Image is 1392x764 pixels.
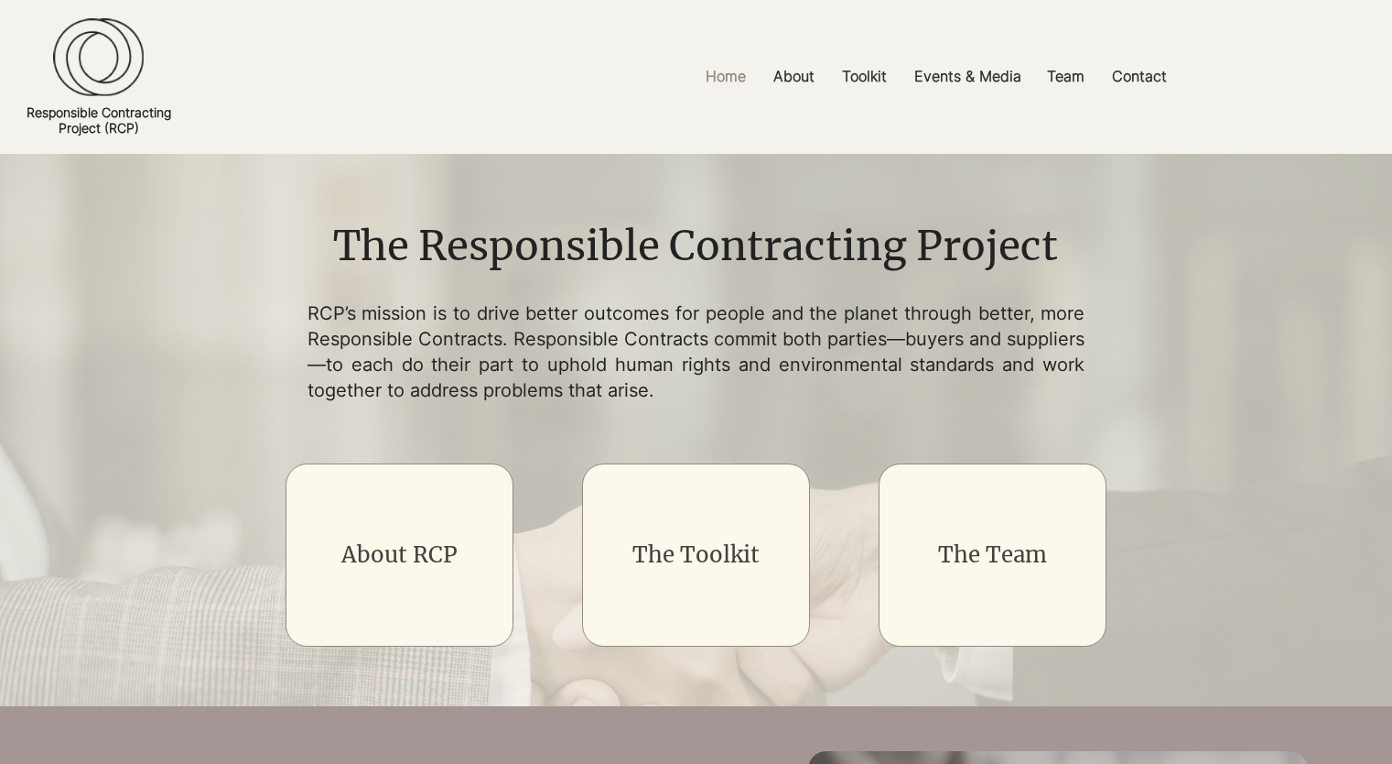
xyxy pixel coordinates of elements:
[480,56,1392,97] nav: Site
[905,56,1031,97] p: Events & Media
[1033,56,1098,97] a: Team
[828,56,901,97] a: Toolkit
[833,56,896,97] p: Toolkit
[901,56,1033,97] a: Events & Media
[341,540,458,569] a: About RCP
[764,56,824,97] p: About
[696,56,755,97] p: Home
[27,104,171,136] a: Responsible ContractingProject (RCP)
[308,300,1085,403] p: RCP’s mission is to drive better outcomes for people and the planet through better, more Responsi...
[632,540,760,569] a: The Toolkit
[692,56,760,97] a: Home
[1103,56,1176,97] p: Contact
[938,540,1047,569] a: The Team
[760,56,828,97] a: About
[239,218,1153,275] h1: The Responsible Contracting Project
[1098,56,1181,97] a: Contact
[1038,56,1094,97] p: Team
